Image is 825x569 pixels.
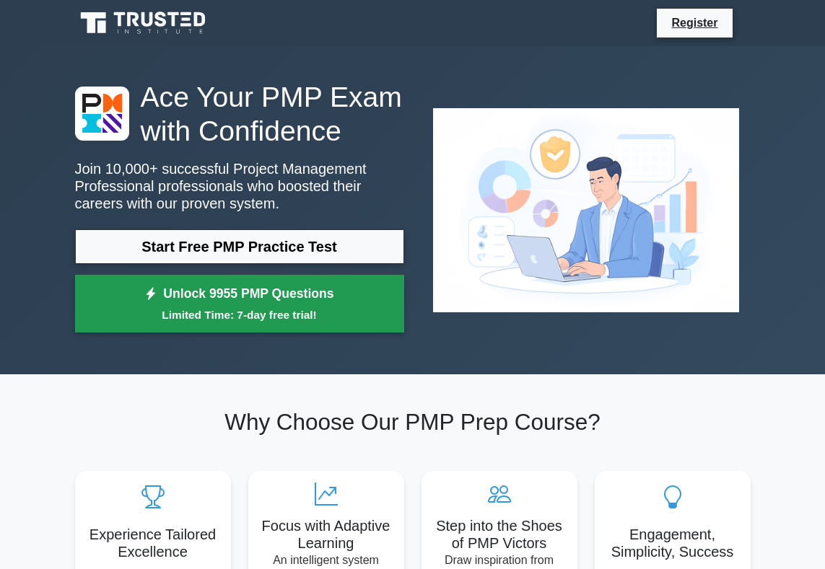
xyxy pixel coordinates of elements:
img: Project Management Professional Preview [422,97,751,324]
p: Join 10,000+ successful Project Management Professional professionals who boosted their careers w... [75,160,404,212]
a: Start Free PMP Practice Test [75,229,404,264]
h5: Step into the Shoes of PMP Victors [433,517,566,552]
a: Unlock 9955 PMP QuestionsLimited Time: 7-day free trial! [75,275,404,332]
h2: Why Choose Our PMP Prep Course? [75,409,751,436]
h5: Experience Tailored Excellence [87,526,219,560]
h1: Ace Your PMP Exam with Confidence [75,81,404,149]
a: Register [663,14,726,32]
h5: Engagement, Simplicity, Success [606,526,739,560]
small: Limited Time: 7-day free trial! [93,306,386,323]
h5: Focus with Adaptive Learning [260,517,393,552]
